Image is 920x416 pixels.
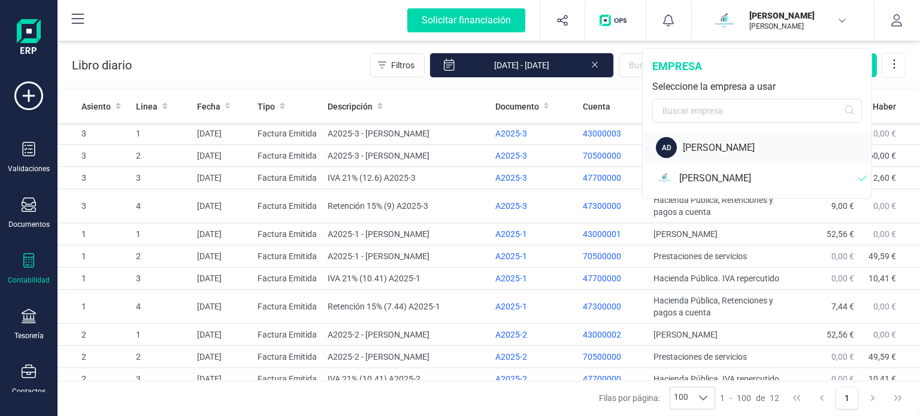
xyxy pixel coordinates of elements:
div: Documentos [8,220,50,229]
span: Filtros [391,59,414,71]
td: [DATE] [192,268,253,290]
td: 2 [57,324,131,346]
td: 4 [131,290,192,324]
div: [PERSON_NAME] [683,141,871,155]
td: A2025-2 - [PERSON_NAME] [323,346,490,368]
span: 10,41 € [868,374,896,384]
button: Logo de OPS [592,1,638,40]
td: [PERSON_NAME] [649,324,798,346]
span: 7,44 € [831,302,854,311]
td: A2025-3 - [PERSON_NAME] [323,123,490,145]
img: Logo Finanedi [17,19,41,57]
span: Haber [873,101,896,113]
td: [DATE] [192,290,253,324]
td: Hacienda Pública. IVA repercutido [649,268,798,290]
span: 0,00 € [873,201,896,211]
td: [DATE] [192,245,253,268]
div: A2025-2 [495,373,574,385]
div: empresa [652,58,862,75]
p: 47700000 [583,373,643,385]
span: 9,00 € [831,201,854,211]
td: Retención 15% (9) A2025-3 [323,189,490,223]
input: Buscar [619,53,791,77]
td: Prestaciones de servicios [649,346,798,368]
div: Tesorería [14,331,44,341]
span: Fecha [197,101,220,113]
td: Factura Emitida [253,290,323,324]
td: 3 [57,189,131,223]
td: 3 [131,368,192,390]
td: IVA 21% (10.41) A2025-1 [323,268,490,290]
td: Factura Emitida [253,167,323,189]
td: 2 [131,346,192,368]
button: First Page [785,387,808,409]
p: [PERSON_NAME] [749,22,845,31]
td: [DATE] [192,189,253,223]
p: 70500000 [583,150,643,162]
div: A2025-1 [495,228,574,240]
td: [DATE] [192,223,253,245]
td: 3 [57,123,131,145]
div: Validaciones [8,164,50,174]
div: A2025-2 [495,329,574,341]
span: Linea [136,101,158,113]
span: de [756,392,765,404]
div: Filas por página: [599,387,715,409]
span: 0,00 € [873,229,896,239]
div: Solicitar financiación [407,8,525,32]
span: 0,00 € [831,274,854,283]
td: [DATE] [192,167,253,189]
td: 1 [131,324,192,346]
td: 1 [131,223,192,245]
span: 0,00 € [831,374,854,384]
p: 43000001 [583,228,643,240]
td: Hacienda Pública. IVA repercutido [649,368,798,390]
div: AD [656,137,677,158]
span: 60,00 € [868,151,896,160]
p: 43000002 [583,329,643,341]
input: Buscar empresa [652,99,862,123]
div: Seleccione la empresa a usar [652,80,862,94]
td: 1 [57,290,131,324]
p: 47300000 [583,200,643,212]
img: Logo de OPS [600,14,631,26]
td: 1 [57,268,131,290]
span: 12,60 € [868,173,896,183]
button: MA[PERSON_NAME][PERSON_NAME] [706,1,860,40]
span: Documento [495,101,539,113]
button: Last Page [886,387,909,409]
div: A2025-1 [495,300,574,312]
td: A2025-2 - [PERSON_NAME] [323,324,490,346]
div: A2025-3 [495,150,574,162]
td: Factura Emitida [253,189,323,223]
button: Previous Page [810,387,833,409]
td: 1 [57,223,131,245]
p: 47700000 [583,272,643,284]
td: Factura Emitida [253,324,323,346]
td: [DATE] [192,368,253,390]
td: Factura Emitida [253,123,323,145]
button: Filtros [370,53,425,77]
td: 2 [57,346,131,368]
p: 47300000 [583,300,643,312]
td: [DATE] [192,123,253,145]
div: A2025-1 [495,250,574,262]
span: 49,59 € [868,352,896,362]
td: [DATE] [192,346,253,368]
td: [PERSON_NAME] [649,223,798,245]
img: MA [711,7,737,34]
span: 0,00 € [831,251,854,261]
p: 43000003 [583,127,643,139]
span: 0,00 € [873,302,896,311]
td: 1 [57,245,131,268]
td: Hacienda Pública, Retenciones y pagos a cuenta [649,189,798,223]
td: Factura Emitida [253,346,323,368]
button: Solicitar financiación [393,1,540,40]
td: IVA 21% (10.41) A2025-2 [323,368,490,390]
button: Next Page [861,387,884,409]
button: Page 1 [836,387,858,409]
td: A2025-1 - [PERSON_NAME] [323,223,490,245]
td: 2 [57,368,131,390]
p: 70500000 [583,250,643,262]
div: Contabilidad [8,275,50,285]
